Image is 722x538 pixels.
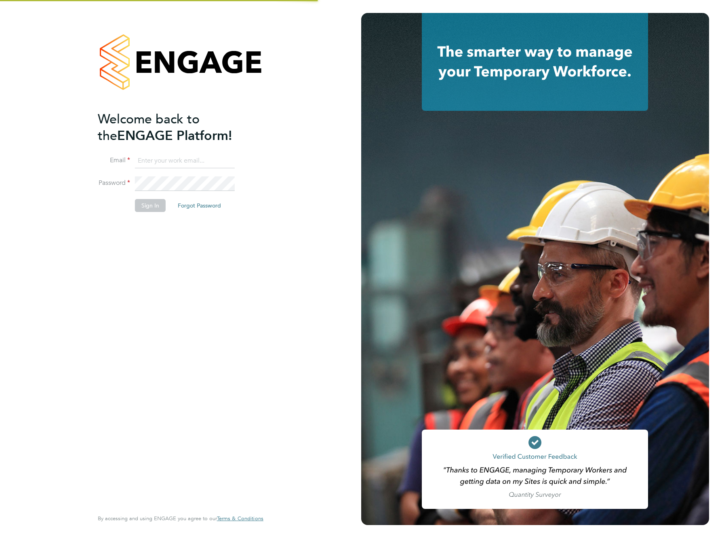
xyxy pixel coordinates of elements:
a: Terms & Conditions [217,515,263,522]
label: Email [98,156,130,165]
button: Forgot Password [171,199,227,212]
input: Enter your work email... [135,154,235,168]
label: Password [98,179,130,187]
button: Sign In [135,199,166,212]
span: Welcome back to the [98,111,200,144]
h2: ENGAGE Platform! [98,111,255,144]
span: By accessing and using ENGAGE you agree to our [98,515,263,522]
